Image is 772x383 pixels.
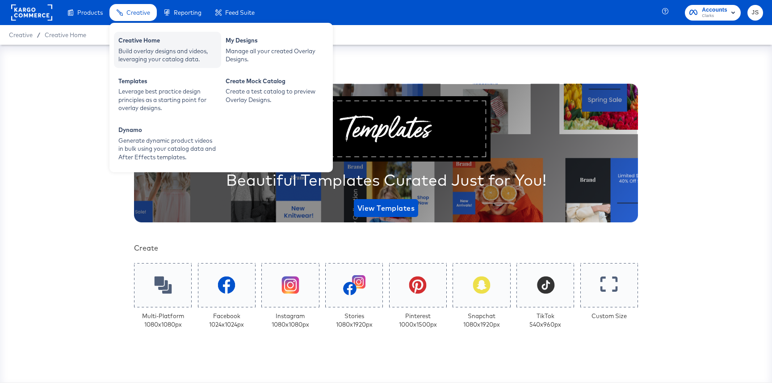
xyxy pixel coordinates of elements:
span: JS [751,8,759,18]
span: Clarks [702,13,727,20]
span: View Templates [357,202,415,214]
div: Snapchat 1080 x 1920 px [463,312,500,328]
div: TikTok 540 x 960 px [529,312,561,328]
span: Feed Suite [225,9,255,16]
div: Stories 1080 x 1920 px [336,312,373,328]
button: AccountsClarks [685,5,741,21]
div: Your Custom Templates [134,59,638,74]
button: View Templates [354,199,418,217]
div: Facebook 1024 x 1024 px [209,312,244,328]
span: Creative [9,31,33,38]
div: Custom Size [592,312,627,320]
span: Products [77,9,103,16]
div: Instagram 1080 x 1080 px [272,312,309,328]
span: / [33,31,45,38]
span: Accounts [702,5,727,15]
span: Creative [126,9,150,16]
div: Beautiful Templates Curated Just for You! [226,169,546,191]
button: JS [747,5,763,21]
div: Multi-Platform 1080 x 1080 px [142,312,184,328]
a: Creative Home [45,31,86,38]
div: Pinterest 1000 x 1500 px [399,312,437,328]
span: Reporting [174,9,201,16]
div: Create [134,243,638,253]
